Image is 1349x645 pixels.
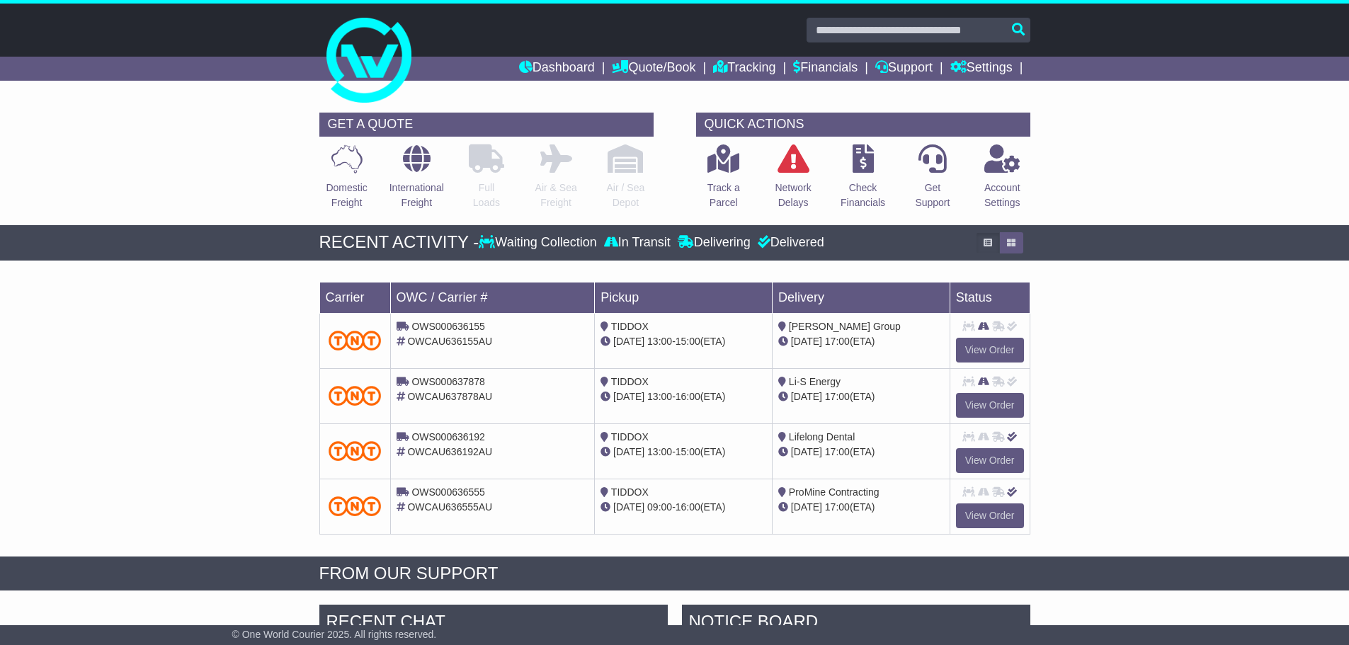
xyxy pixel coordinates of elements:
[595,282,773,313] td: Pickup
[329,496,382,515] img: TNT_Domestic.png
[778,389,944,404] div: (ETA)
[825,391,850,402] span: 17:00
[956,503,1024,528] a: View Order
[411,486,485,498] span: OWS000636555
[915,181,950,210] p: Get Support
[319,113,654,137] div: GET A QUOTE
[319,605,668,643] div: RECENT CHAT
[775,181,811,210] p: Network Delays
[407,336,492,347] span: OWCAU636155AU
[696,113,1030,137] div: QUICK ACTIONS
[612,57,695,81] a: Quote/Book
[613,501,644,513] span: [DATE]
[535,181,577,210] p: Air & Sea Freight
[600,445,766,460] div: - (ETA)
[329,441,382,460] img: TNT_Domestic.png
[791,501,822,513] span: [DATE]
[754,235,824,251] div: Delivered
[789,321,901,332] span: [PERSON_NAME] Group
[319,564,1030,584] div: FROM OUR SUPPORT
[676,501,700,513] span: 16:00
[914,144,950,218] a: GetSupport
[676,336,700,347] span: 15:00
[600,235,674,251] div: In Transit
[707,181,740,210] p: Track a Parcel
[789,376,841,387] span: Li-S Energy
[778,500,944,515] div: (ETA)
[791,391,822,402] span: [DATE]
[647,336,672,347] span: 13:00
[319,282,390,313] td: Carrier
[613,336,644,347] span: [DATE]
[647,501,672,513] span: 09:00
[329,331,382,350] img: TNT_Domestic.png
[875,57,933,81] a: Support
[469,181,504,210] p: Full Loads
[956,393,1024,418] a: View Order
[607,181,645,210] p: Air / Sea Depot
[647,446,672,457] span: 13:00
[984,181,1020,210] p: Account Settings
[519,57,595,81] a: Dashboard
[232,629,437,640] span: © One World Courier 2025. All rights reserved.
[676,446,700,457] span: 15:00
[825,336,850,347] span: 17:00
[676,391,700,402] span: 16:00
[329,386,382,405] img: TNT_Domestic.png
[713,57,775,81] a: Tracking
[326,181,367,210] p: Domestic Freight
[772,282,950,313] td: Delivery
[325,144,368,218] a: DomesticFreight
[411,321,485,332] span: OWS000636155
[707,144,741,218] a: Track aParcel
[825,501,850,513] span: 17:00
[407,391,492,402] span: OWCAU637878AU
[411,376,485,387] span: OWS000637878
[950,282,1030,313] td: Status
[950,57,1013,81] a: Settings
[611,486,649,498] span: TIDDOX
[791,336,822,347] span: [DATE]
[600,389,766,404] div: - (ETA)
[600,500,766,515] div: - (ETA)
[841,181,885,210] p: Check Financials
[789,486,880,498] span: ProMine Contracting
[674,235,754,251] div: Delivering
[682,605,1030,643] div: NOTICE BOARD
[778,334,944,349] div: (ETA)
[984,144,1021,218] a: AccountSettings
[611,431,649,443] span: TIDDOX
[319,232,479,253] div: RECENT ACTIVITY -
[389,144,445,218] a: InternationalFreight
[411,431,485,443] span: OWS000636192
[613,391,644,402] span: [DATE]
[407,446,492,457] span: OWCAU636192AU
[611,376,649,387] span: TIDDOX
[407,501,492,513] span: OWCAU636555AU
[789,431,855,443] span: Lifelong Dental
[791,446,822,457] span: [DATE]
[600,334,766,349] div: - (ETA)
[611,321,649,332] span: TIDDOX
[778,445,944,460] div: (ETA)
[956,448,1024,473] a: View Order
[840,144,886,218] a: CheckFinancials
[956,338,1024,363] a: View Order
[389,181,444,210] p: International Freight
[613,446,644,457] span: [DATE]
[390,282,595,313] td: OWC / Carrier #
[825,446,850,457] span: 17:00
[793,57,858,81] a: Financials
[774,144,812,218] a: NetworkDelays
[647,391,672,402] span: 13:00
[479,235,600,251] div: Waiting Collection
